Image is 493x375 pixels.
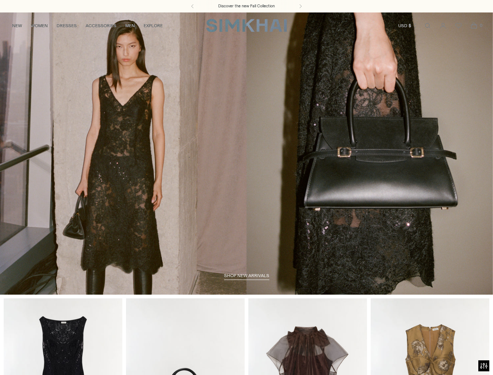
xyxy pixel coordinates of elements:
[436,18,450,33] a: Go to the account page
[206,18,287,33] a: SIMKHAI
[57,18,77,34] a: DRESSES
[398,18,418,34] button: USD $
[467,18,481,33] a: Open cart modal
[478,22,484,29] span: 0
[218,3,275,9] a: Discover the new Fall Collection
[224,273,269,278] span: shop new arrivals
[144,18,163,34] a: EXPLORE
[125,18,135,34] a: MEN
[86,18,116,34] a: ACCESSORIES
[451,18,466,33] a: Wishlist
[224,273,269,280] a: shop new arrivals
[420,18,435,33] a: Open search modal
[31,18,48,34] a: WOMEN
[12,18,22,34] a: NEW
